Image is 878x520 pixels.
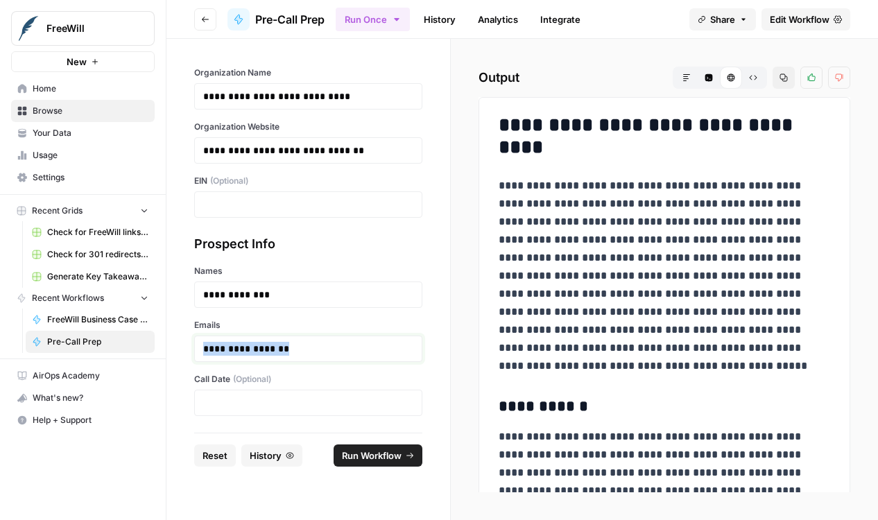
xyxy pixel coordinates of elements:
a: Check for FreeWill links on partner's external website [26,221,155,243]
span: Edit Workflow [770,12,829,26]
button: Help + Support [11,409,155,431]
span: Pre-Call Prep [255,11,325,28]
a: Pre-Call Prep [227,8,325,31]
img: FreeWill Logo [16,16,41,41]
div: Prospect Info [194,234,422,254]
a: Home [11,78,155,100]
span: Reset [203,449,227,462]
a: AirOps Academy [11,365,155,387]
span: Recent Grids [32,205,83,217]
span: FreeWill Business Case Generator v2 [47,313,148,326]
span: New [67,55,87,69]
span: (Optional) [210,175,248,187]
span: Pre-Call Prep [47,336,148,348]
button: History [241,444,302,467]
a: Pre-Call Prep [26,331,155,353]
a: Edit Workflow [761,8,850,31]
button: Recent Grids [11,200,155,221]
span: Help + Support [33,414,148,426]
button: What's new? [11,387,155,409]
span: AirOps Academy [33,370,148,382]
span: History [250,449,282,462]
span: Home [33,83,148,95]
a: Check for 301 redirects on page Grid [26,243,155,266]
a: FreeWill Business Case Generator v2 [26,309,155,331]
label: Call Date [194,373,422,385]
button: Recent Workflows [11,288,155,309]
a: Usage [11,144,155,166]
span: (Optional) [233,373,271,385]
button: Run Once [336,8,410,31]
button: Run Workflow [334,444,422,467]
a: Integrate [532,8,589,31]
div: What's new? [12,388,154,408]
a: Your Data [11,122,155,144]
label: Emails [194,319,422,331]
span: Share [710,12,735,26]
span: FreeWill [46,21,130,35]
button: New [11,51,155,72]
span: Check for 301 redirects on page Grid [47,248,148,261]
a: History [415,8,464,31]
button: Share [689,8,756,31]
a: Analytics [470,8,526,31]
a: Browse [11,100,155,122]
button: Reset [194,444,236,467]
label: EIN [194,175,422,187]
button: Workspace: FreeWill [11,11,155,46]
span: Generate Key Takeaways from Webinar Transcripts [47,270,148,283]
label: Organization Website [194,121,422,133]
h2: Output [479,67,850,89]
span: Settings [33,171,148,184]
span: Recent Workflows [32,292,104,304]
span: Run Workflow [342,449,402,462]
a: Generate Key Takeaways from Webinar Transcripts [26,266,155,288]
span: Your Data [33,127,148,139]
a: Settings [11,166,155,189]
span: Usage [33,149,148,162]
label: Names [194,265,422,277]
span: Check for FreeWill links on partner's external website [47,226,148,239]
label: Organization Name [194,67,422,79]
span: Browse [33,105,148,117]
